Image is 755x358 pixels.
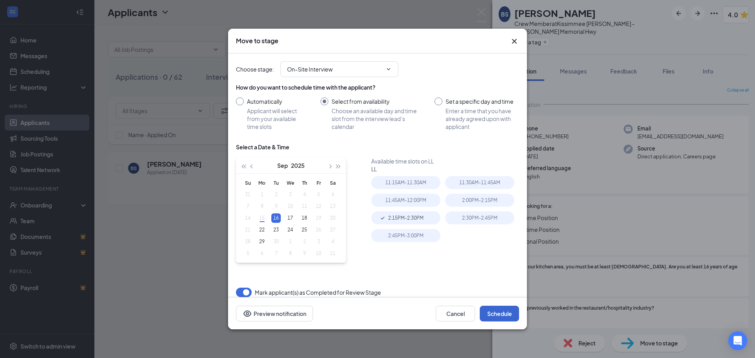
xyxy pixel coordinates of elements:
[269,224,283,236] td: 2025-09-23
[480,306,519,321] button: Schedule
[371,194,440,207] div: 11:45AM - 12:00PM
[379,215,386,221] svg: Checkmark
[255,177,269,189] th: Mo
[371,176,440,189] div: 11:15AM - 11:30AM
[283,177,297,189] th: We
[243,309,252,318] svg: Eye
[285,225,295,235] div: 24
[257,237,267,246] div: 29
[297,177,311,189] th: Th
[255,236,269,248] td: 2025-09-29
[236,306,313,321] button: Preview notificationEye
[271,213,281,223] div: 16
[300,225,309,235] div: 25
[510,37,519,46] button: Close
[236,143,289,151] div: Select a Date & Time
[385,66,392,72] svg: ChevronDown
[371,229,440,242] div: 2:45PM - 3:00PM
[291,158,305,173] button: 2025
[236,83,519,91] div: How do you want to schedule time with the applicant?
[371,157,519,165] div: Available time slots on LL
[728,331,747,350] div: Open Intercom Messenger
[300,213,309,223] div: 18
[371,211,440,224] div: 2:15PM - 2:30PM
[283,224,297,236] td: 2025-09-24
[285,213,295,223] div: 17
[510,37,519,46] svg: Cross
[269,177,283,189] th: Tu
[371,165,519,173] div: LL
[277,158,288,173] button: Sep
[255,224,269,236] td: 2025-09-22
[236,37,278,45] h3: Move to stage
[436,306,475,321] button: Cancel
[445,194,514,207] div: 2:00PM - 2:15PM
[326,177,340,189] th: Sa
[271,225,281,235] div: 23
[257,225,267,235] div: 22
[445,176,514,189] div: 11:30AM - 11:45AM
[255,288,381,297] span: Mark applicant(s) as Completed for Review Stage
[445,211,514,224] div: 2:30PM - 2:45PM
[297,212,311,224] td: 2025-09-18
[269,212,283,224] td: 2025-09-16
[283,212,297,224] td: 2025-09-17
[236,65,274,73] span: Choose stage :
[241,177,255,189] th: Su
[311,177,326,189] th: Fr
[297,224,311,236] td: 2025-09-25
